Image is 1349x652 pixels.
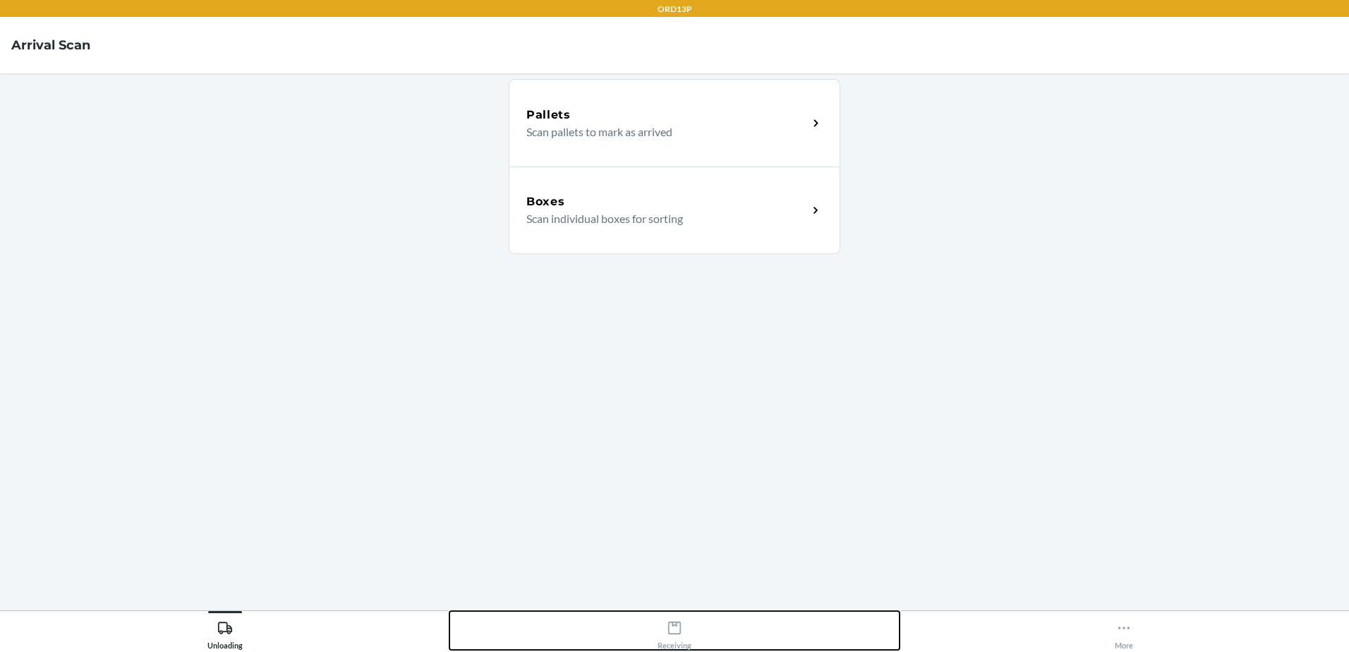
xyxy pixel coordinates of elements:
h4: Arrival Scan [11,36,90,54]
h5: Boxes [526,193,565,210]
a: BoxesScan individual boxes for sorting [509,167,840,254]
div: Receiving [658,615,691,650]
div: More [1115,615,1133,650]
p: Scan pallets to mark as arrived [526,123,797,140]
button: Receiving [449,611,899,650]
button: More [900,611,1349,650]
p: Scan individual boxes for sorting [526,210,797,227]
a: PalletsScan pallets to mark as arrived [509,79,840,167]
div: Unloading [207,615,243,650]
p: ORD13P [658,3,692,16]
h5: Pallets [526,107,571,123]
